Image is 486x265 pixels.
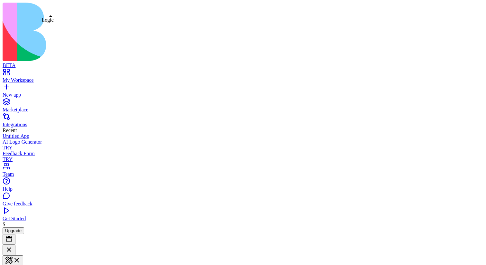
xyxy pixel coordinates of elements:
div: Get Started [3,216,483,222]
button: Upgrade [3,227,24,234]
a: Help [3,180,483,192]
div: AI Logo Generator [3,139,483,145]
div: Marketplace [3,107,483,113]
a: BETA [3,57,483,68]
img: logo [3,3,261,61]
div: My Workspace [3,77,483,83]
span: S [3,222,5,227]
div: TRY [3,145,483,151]
a: AI Logo GeneratorTRY [3,139,483,151]
div: Help [3,186,483,192]
a: Integrations [3,116,483,128]
div: Give feedback [3,201,483,207]
div: Feedback Form [3,151,483,156]
a: Get Started [3,210,483,222]
a: Feedback FormTRY [3,151,483,162]
a: Upgrade [3,228,24,233]
div: Integrations [3,122,483,128]
a: New app [3,86,483,98]
a: Marketplace [3,101,483,113]
a: My Workspace [3,71,483,83]
div: Logic [42,17,54,23]
span: Recent [3,128,17,133]
a: Untitled App [3,133,483,139]
a: Team [3,166,483,177]
div: Team [3,171,483,177]
div: TRY [3,156,483,162]
a: Give feedback [3,195,483,207]
div: New app [3,92,483,98]
div: BETA [3,62,483,68]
